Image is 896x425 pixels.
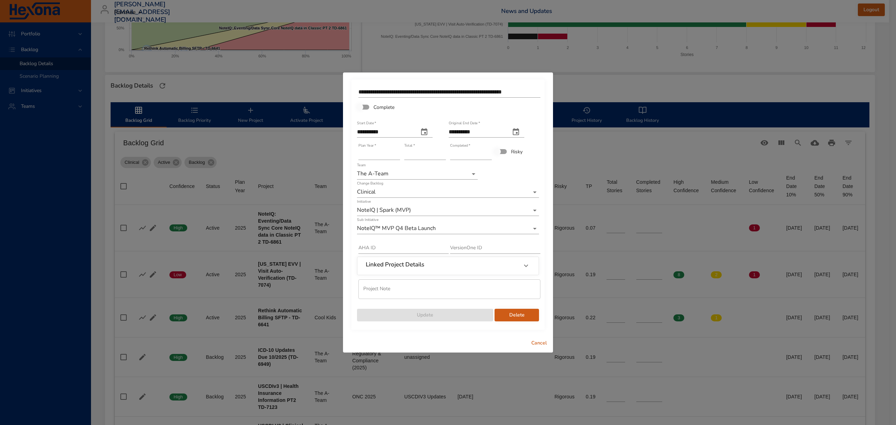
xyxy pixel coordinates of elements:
[358,144,376,148] label: Plan Year
[357,168,478,180] div: The A-Team
[357,257,539,274] div: Linked Project Details
[404,144,415,148] label: Total
[528,337,550,350] button: Cancel
[357,163,366,167] label: Team
[357,182,383,186] label: Change Backlog
[357,121,376,125] label: Start Date
[500,311,533,320] span: Delete
[357,223,539,234] div: NoteIQ™ MVP Q4 Beta Launch
[357,200,371,204] label: Initiative
[450,144,470,148] label: Completed
[449,121,480,125] label: Original End Date
[511,148,523,155] span: Risky
[357,205,539,216] div: NoteIQ | Spark (MVP)
[357,187,539,198] div: Clinical
[357,218,378,222] label: Sub Initiative
[373,104,394,111] span: Complete
[531,339,547,348] span: Cancel
[507,124,524,140] button: original end date
[366,261,424,268] h6: Linked Project Details
[416,124,433,140] button: start date
[495,309,539,322] button: Delete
